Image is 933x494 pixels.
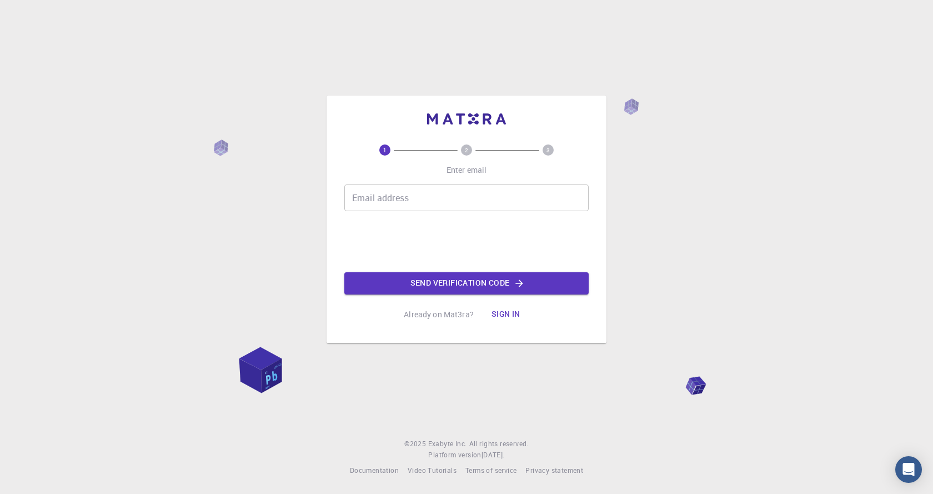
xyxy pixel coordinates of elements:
[465,146,468,154] text: 2
[428,439,467,448] span: Exabyte Inc.
[428,438,467,450] a: Exabyte Inc.
[404,309,474,320] p: Already on Mat3ra?
[344,272,589,295] button: Send verification code
[350,465,399,476] a: Documentation
[546,146,550,154] text: 3
[483,303,529,326] button: Sign in
[382,220,551,263] iframe: reCAPTCHA
[408,466,457,475] span: Video Tutorials
[404,438,428,450] span: © 2025
[465,465,516,476] a: Terms of service
[481,450,505,461] a: [DATE].
[408,465,457,476] a: Video Tutorials
[465,466,516,475] span: Terms of service
[525,465,583,476] a: Privacy statement
[383,146,387,154] text: 1
[525,466,583,475] span: Privacy statement
[469,438,529,450] span: All rights reserved.
[350,466,399,475] span: Documentation
[447,164,487,176] p: Enter email
[481,450,505,459] span: [DATE] .
[895,456,922,483] div: Open Intercom Messenger
[428,450,481,461] span: Platform version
